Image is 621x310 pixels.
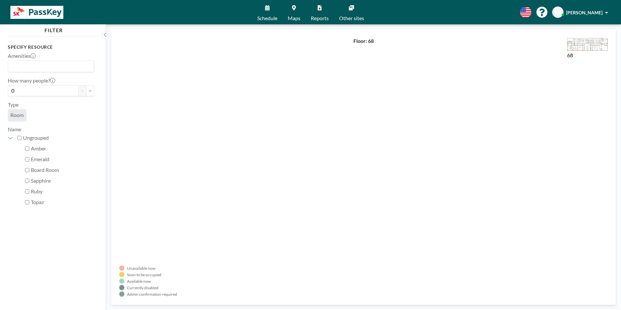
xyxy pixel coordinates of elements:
div: Soon to be occupied [127,272,161,277]
img: organization-logo [10,6,63,19]
label: Amenities [8,53,36,59]
span: Room [10,112,24,118]
div: Admin confirmation required [127,292,177,297]
h4: FILTER [8,24,99,33]
label: 68 [567,52,573,58]
div: Available now [127,279,151,284]
label: Amber [31,145,94,152]
label: Ruby [31,188,94,195]
span: Maps [288,16,300,21]
button: + [86,85,94,96]
div: Unavailable now [127,266,155,271]
label: Sapphire [31,177,94,184]
h4: Floor: 68 [353,38,374,44]
button: - [79,85,86,96]
input: Search for option [9,62,90,71]
label: Ungrouped [23,135,94,141]
span: Schedule [257,16,277,21]
div: Currently disabled [127,285,158,290]
span: Other sites [339,16,364,21]
label: Emerald [31,156,94,162]
h3: Specify resource [8,44,94,50]
label: Board Room [31,167,94,173]
img: 847aacc58a347e4b137b1c9042580324.gif [567,38,608,51]
label: How many people? [8,77,55,84]
label: Topaz [31,199,94,205]
span: ES [555,9,561,15]
label: Type [8,101,19,108]
span: [PERSON_NAME] [566,10,602,15]
span: Reports [311,16,329,21]
div: Search for option [8,61,94,72]
label: Name [8,126,21,132]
